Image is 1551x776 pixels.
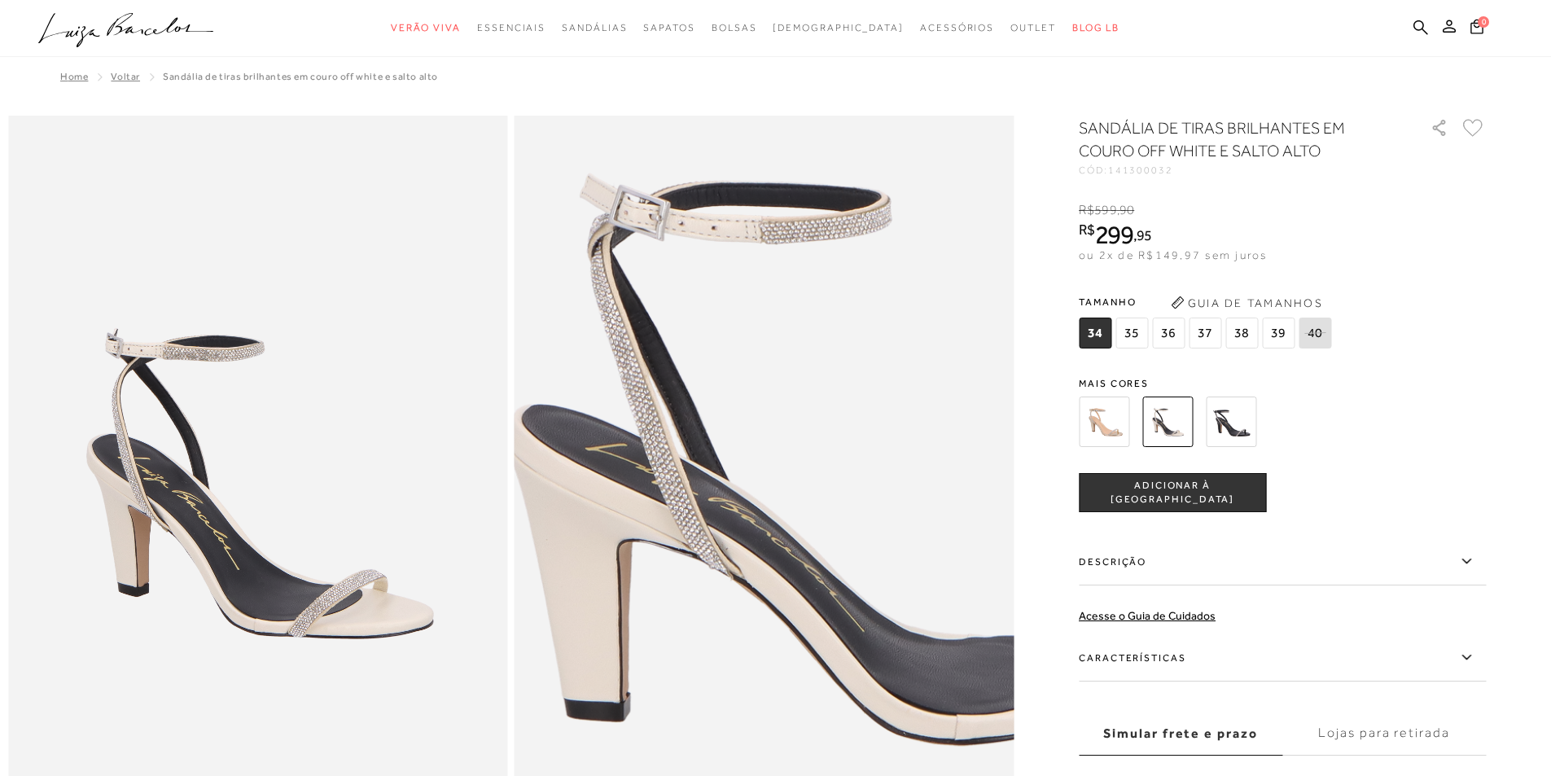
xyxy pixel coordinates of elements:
button: Guia de Tamanhos [1165,290,1328,316]
a: categoryNavScreenReaderText [643,13,694,43]
span: [DEMOGRAPHIC_DATA] [773,22,904,33]
span: 40 [1299,318,1331,349]
span: 141300032 [1108,164,1173,176]
h1: SANDÁLIA DE TIRAS BRILHANTES EM COURO OFF WHITE E SALTO ALTO [1079,116,1384,162]
span: Tamanho [1079,290,1335,314]
img: SANDÁLIA DE TIRAS BRILHANTES EM COURO PRETO E SALTO ALTO [1206,397,1256,447]
i: R$ [1079,203,1094,217]
span: 0 [1478,16,1489,28]
a: categoryNavScreenReaderText [1010,13,1056,43]
label: Simular frete e prazo [1079,712,1282,756]
a: Home [60,71,88,82]
span: 90 [1119,203,1134,217]
img: SANDÁLIA DE TIRAS BRILHANTES EM COURO OFF WHITE E SALTO ALTO [1142,397,1193,447]
img: SANDÁLIA DE TIRAS BRILHANTES EM COURO DOURADO E SALTO ALTO [1079,397,1129,447]
a: categoryNavScreenReaderText [712,13,757,43]
label: Lojas para retirada [1282,712,1486,756]
span: 299 [1095,220,1133,249]
a: Acesse o Guia de Cuidados [1079,609,1216,622]
span: 38 [1225,318,1258,349]
a: categoryNavScreenReaderText [562,13,627,43]
span: 35 [1115,318,1148,349]
span: Mais cores [1079,379,1486,388]
span: Bolsas [712,22,757,33]
span: Outlet [1010,22,1056,33]
span: Sandálias [562,22,627,33]
span: Verão Viva [391,22,461,33]
i: , [1117,203,1135,217]
span: 599 [1094,203,1116,217]
a: BLOG LB [1072,13,1119,43]
span: 36 [1152,318,1185,349]
i: R$ [1079,222,1095,237]
label: Descrição [1079,538,1486,585]
a: noSubCategoriesText [773,13,904,43]
span: ou 2x de R$149,97 sem juros [1079,248,1267,261]
span: 39 [1262,318,1295,349]
button: 0 [1466,18,1488,40]
a: categoryNavScreenReaderText [477,13,545,43]
button: ADICIONAR À [GEOGRAPHIC_DATA] [1079,473,1266,512]
a: categoryNavScreenReaderText [920,13,994,43]
span: BLOG LB [1072,22,1119,33]
span: ADICIONAR À [GEOGRAPHIC_DATA] [1080,479,1265,507]
div: CÓD: [1079,165,1404,175]
label: Características [1079,634,1486,682]
span: Sapatos [643,22,694,33]
span: Acessórios [920,22,994,33]
i: , [1133,228,1152,243]
span: 37 [1189,318,1221,349]
span: Essenciais [477,22,545,33]
a: Voltar [111,71,140,82]
span: 34 [1079,318,1111,349]
span: 95 [1137,226,1152,243]
span: SANDÁLIA DE TIRAS BRILHANTES EM COURO OFF WHITE E SALTO ALTO [163,71,438,82]
a: categoryNavScreenReaderText [391,13,461,43]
